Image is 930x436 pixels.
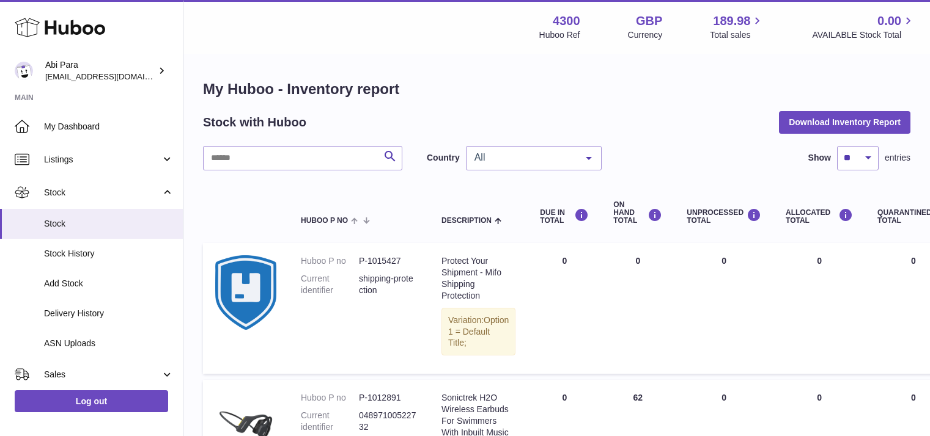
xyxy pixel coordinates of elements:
[877,13,901,29] span: 0.00
[601,243,674,374] td: 0
[911,393,916,402] span: 0
[301,217,348,225] span: Huboo P no
[44,121,174,133] span: My Dashboard
[359,273,417,296] dd: shipping-protection
[911,256,916,266] span: 0
[779,111,910,133] button: Download Inventory Report
[713,13,750,29] span: 189.98
[812,29,915,41] span: AVAILABLE Stock Total
[885,152,910,164] span: entries
[471,151,577,164] span: All
[687,208,761,225] div: UNPROCESSED Total
[359,410,417,433] dd: 04897100522732
[808,152,831,164] label: Show
[359,392,417,404] dd: P-1012891
[628,29,663,41] div: Currency
[448,315,509,348] span: Option 1 = Default Title;
[359,255,417,267] dd: P-1015427
[710,29,764,41] span: Total sales
[301,410,359,433] dt: Current identifier
[710,13,764,41] a: 189.98 Total sales
[441,217,492,225] span: Description
[441,255,515,302] div: Protect Your Shipment - Mifo Shipping Protection
[636,13,662,29] strong: GBP
[441,308,515,356] div: Variation:
[45,71,180,81] span: [EMAIL_ADDRESS][DOMAIN_NAME]
[786,208,853,225] div: ALLOCATED Total
[44,278,174,289] span: Add Stock
[553,13,580,29] strong: 4300
[215,255,276,329] img: product image
[45,59,155,82] div: Abi Para
[674,243,773,374] td: 0
[427,152,460,164] label: Country
[44,248,174,260] span: Stock History
[44,218,174,230] span: Stock
[812,13,915,41] a: 0.00 AVAILABLE Stock Total
[203,114,306,131] h2: Stock with Huboo
[15,390,168,412] a: Log out
[44,308,174,319] span: Delivery History
[44,369,161,380] span: Sales
[528,243,601,374] td: 0
[15,62,33,80] img: Abi@mifo.co.uk
[44,154,161,165] span: Listings
[203,79,910,99] h1: My Huboo - Inventory report
[773,243,865,374] td: 0
[301,273,359,296] dt: Current identifier
[613,201,662,225] div: ON HAND Total
[539,29,580,41] div: Huboo Ref
[44,338,174,349] span: ASN Uploads
[44,187,161,198] span: Stock
[301,392,359,404] dt: Huboo P no
[301,255,359,267] dt: Huboo P no
[540,208,589,225] div: DUE IN TOTAL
